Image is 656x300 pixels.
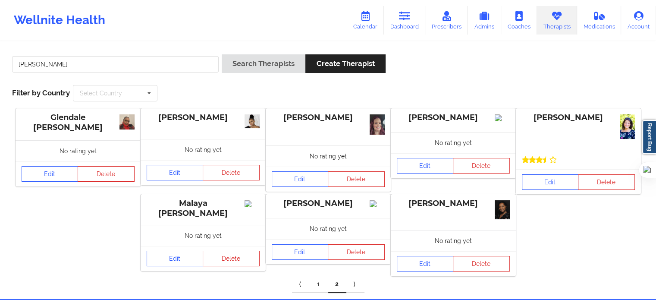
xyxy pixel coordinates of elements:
a: Edit [22,166,78,182]
a: Calendar [347,6,384,35]
a: 1 [310,276,328,293]
button: Delete [328,171,385,187]
a: Edit [272,171,329,187]
div: Glendale [PERSON_NAME] [22,113,135,133]
img: ca428133-b5c4-45de-b2ae-ed8e83d0d1adIMG_7211.jpg [245,114,260,128]
a: 2 [328,276,346,293]
button: Create Therapist [305,54,385,73]
a: Edit [522,174,579,190]
div: Select Country [80,90,122,96]
a: Coaches [501,6,537,35]
img: b0f2d573-a508-403f-b419-e0f52a6c0ab4oval_face_(1).jpg [495,200,510,219]
span: Filter by Country [12,88,70,97]
div: [PERSON_NAME] [147,113,260,123]
a: Medications [577,6,621,35]
button: Delete [203,165,260,180]
img: 5950b9a8-011c-49fe-b235-1a554ba0da57Headshot_2023_cropped_2.0_(1).jpg [620,114,635,139]
div: No rating yet [266,218,391,239]
div: No rating yet [141,225,266,246]
button: Delete [578,174,635,190]
div: Pagination Navigation [292,276,364,293]
a: Next item [346,276,364,293]
a: Report Bug [642,120,656,154]
input: Search Keywords [12,56,219,73]
div: No rating yet [141,139,266,160]
button: Delete [453,158,510,174]
a: Therapists [537,6,577,35]
div: [PERSON_NAME] [397,199,510,208]
button: Delete [328,244,385,260]
button: Delete [203,251,260,266]
div: No rating yet [266,145,391,167]
div: [PERSON_NAME] [272,113,385,123]
a: Edit [147,165,204,180]
img: Image%2Fplaceholer-image.png [370,200,385,207]
img: vXzA_RPPvYICGRKNm7BulhKDwhQgtiW_MmL30zm0lJU.jpeg [119,114,135,129]
a: Admins [468,6,501,35]
button: Delete [453,256,510,272]
div: No rating yet [391,230,516,251]
a: Edit [397,158,454,174]
a: Prescribers [425,6,468,35]
img: Image%2Fplaceholer-image.png [495,114,510,121]
div: No rating yet [16,140,141,161]
img: Image%2Fplaceholer-image.png [245,200,260,207]
div: Malaya [PERSON_NAME] [147,199,260,218]
div: [PERSON_NAME] [522,113,635,123]
div: No rating yet [391,132,516,153]
div: [PERSON_NAME] [397,113,510,123]
a: Edit [397,256,454,272]
a: Edit [147,251,204,266]
a: Account [621,6,656,35]
img: 20230807_093028.jpg [370,114,385,135]
button: Delete [78,166,135,182]
a: Dashboard [384,6,425,35]
div: [PERSON_NAME] [272,199,385,208]
a: Edit [272,244,329,260]
a: Previous item [292,276,310,293]
button: Search Therapists [222,54,305,73]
